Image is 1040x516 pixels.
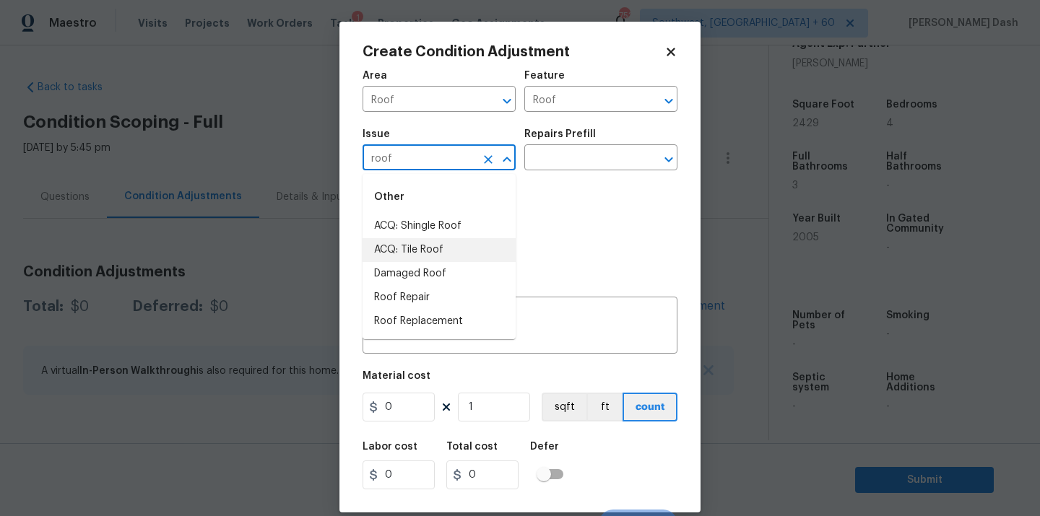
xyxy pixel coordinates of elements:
button: count [623,393,677,421]
h5: Repairs Prefill [524,129,596,139]
li: ACQ: Shingle Roof [363,214,516,238]
h2: Create Condition Adjustment [363,45,664,59]
button: Open [659,149,679,170]
h5: Issue [363,129,390,139]
div: Other [363,180,516,214]
h5: Material cost [363,371,430,381]
button: ft [586,393,623,421]
li: Damaged Roof [363,262,516,286]
h5: Defer [530,442,559,452]
button: Open [659,91,679,111]
button: Open [497,91,517,111]
h5: Labor cost [363,442,417,452]
button: sqft [542,393,586,421]
button: Close [497,149,517,170]
li: ACQ: Tile Roof [363,238,516,262]
button: Clear [478,149,498,170]
h5: Area [363,71,387,81]
li: Roof Repair [363,286,516,310]
h5: Feature [524,71,565,81]
h5: Total cost [446,442,498,452]
li: Roof Replacement [363,310,516,333]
